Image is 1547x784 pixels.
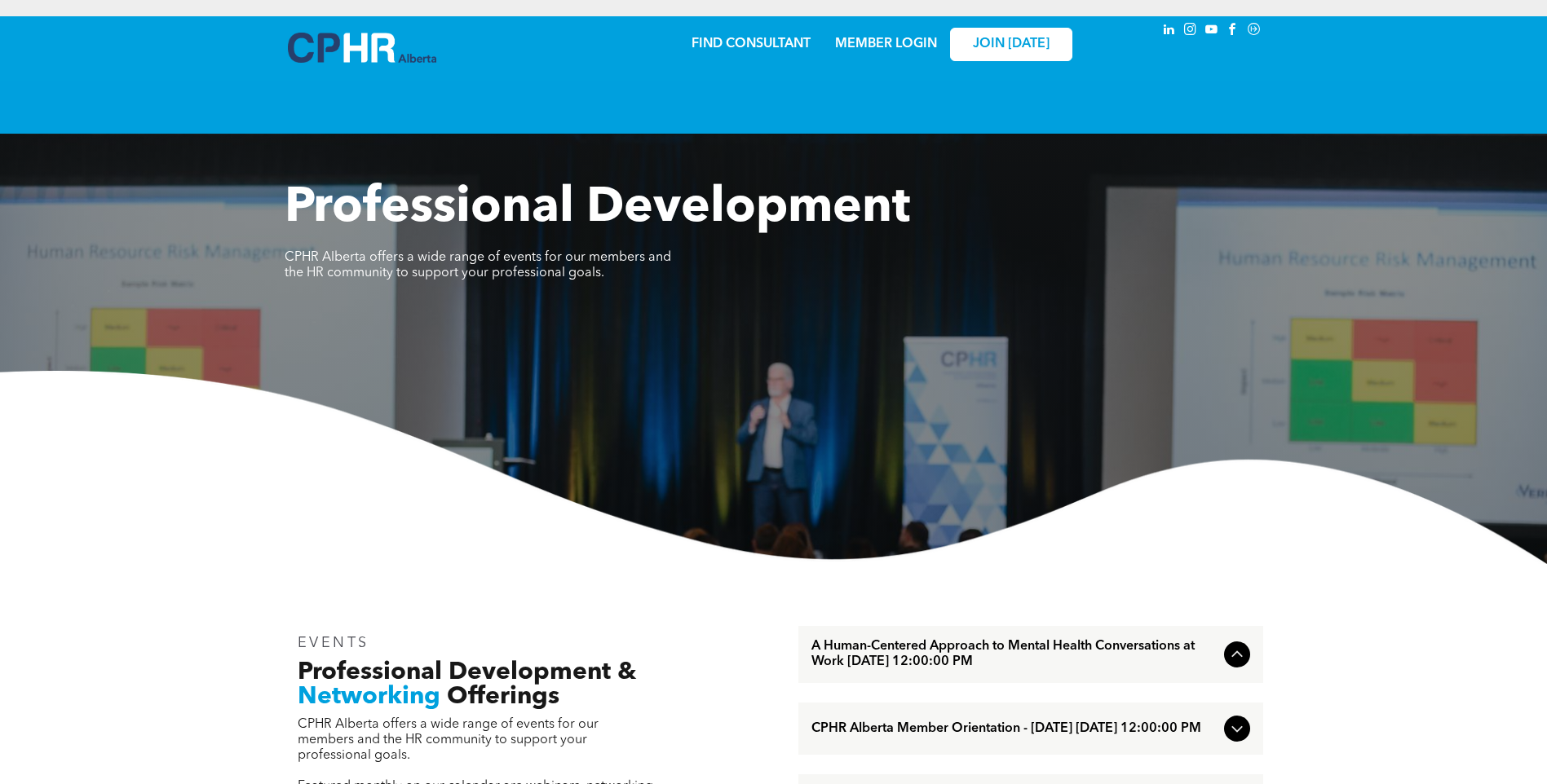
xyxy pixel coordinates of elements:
[950,28,1072,61] a: JOIN [DATE]
[298,660,636,685] span: Professional Development &
[285,184,910,233] span: Professional Development
[1224,20,1242,42] a: facebook
[447,685,559,709] span: Offerings
[1182,20,1200,42] a: instagram
[1245,20,1263,42] a: Social network
[811,721,1218,737] span: CPHR Alberta Member Orientation - [DATE] [DATE] 12:00:00 PM
[835,37,937,51] a: MEMBER LOGIN
[973,37,1050,52] span: JOIN [DATE]
[298,685,440,709] span: Networking
[298,636,370,650] span: EVENTS
[298,718,599,762] span: CPHR Alberta offers a wide range of events for our members and the HR community to support your p...
[1160,20,1178,42] a: linkedin
[1203,20,1221,42] a: youtube
[288,33,436,63] img: A blue and white logo for cp alberta
[811,639,1218,670] span: A Human-Centered Approach to Mental Health Conversations at Work [DATE] 12:00:00 PM
[692,37,811,51] a: FIND CONSULTANT
[285,251,671,280] span: CPHR Alberta offers a wide range of events for our members and the HR community to support your p...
